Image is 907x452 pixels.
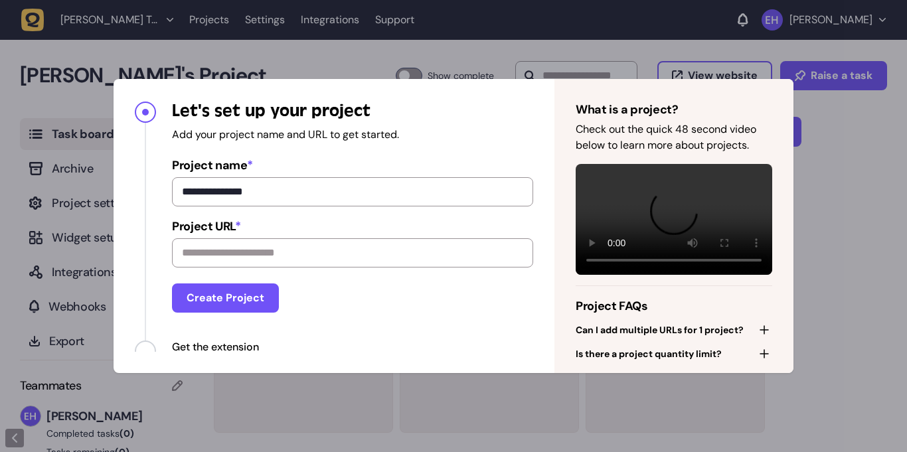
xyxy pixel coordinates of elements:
[576,121,772,153] p: Check out the quick 48 second video below to learn more about projects.
[172,156,533,175] span: Project name
[576,297,772,315] h4: Project FAQs
[576,164,772,275] video: Your browser does not support the video tag.
[172,238,533,267] input: Project URL*
[576,323,744,337] span: Can I add multiple URLs for 1 project?
[576,100,772,119] h4: What is a project?
[576,347,722,360] span: Is there a project quantity limit?
[172,177,533,206] input: Project name*
[172,127,533,143] p: Add your project name and URL to get started.
[576,371,701,384] span: How do I invite teammates?
[172,339,289,355] span: Get the extension
[114,79,554,373] nav: Progress
[576,344,772,363] button: Is there a project quantity limit?
[172,283,279,313] button: Create Project
[576,321,772,339] button: Can I add multiple URLs for 1 project?
[576,368,772,387] button: How do I invite teammates?
[172,100,533,121] h4: Let's set up your project
[172,217,533,236] span: Project URL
